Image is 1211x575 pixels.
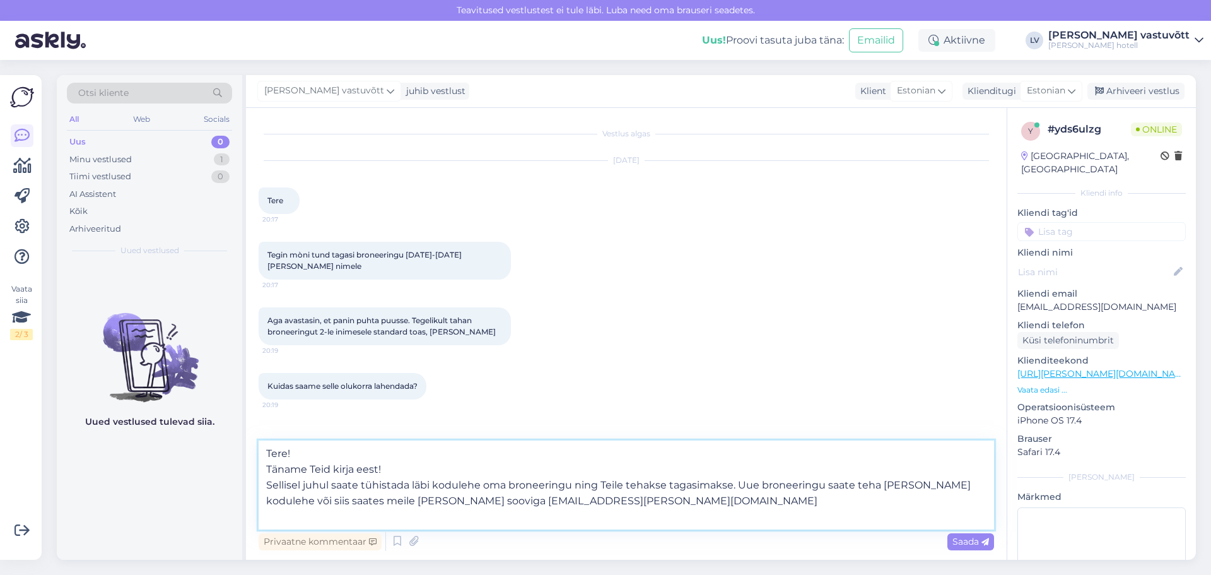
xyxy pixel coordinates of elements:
div: Kõik [69,205,88,218]
div: 2 / 3 [10,329,33,340]
img: No chats [57,290,242,404]
div: All [67,111,81,127]
div: Socials [201,111,232,127]
a: [PERSON_NAME] vastuvõtt[PERSON_NAME] hotell [1048,30,1203,50]
input: Lisa nimi [1018,265,1171,279]
div: 0 [211,136,230,148]
p: Kliendi tag'id [1017,206,1186,220]
span: 20:17 [262,215,310,224]
span: Tegin mòni tund tagasi broneeringu [DATE]-[DATE] [PERSON_NAME] nimele [267,250,464,271]
p: Brauser [1017,432,1186,446]
span: Saada [952,536,989,547]
div: Arhiveeritud [69,223,121,235]
div: Minu vestlused [69,153,132,166]
span: 20:19 [262,346,310,355]
textarea: Tere! Täname Teid kirja eest! Sellisel juhul saate tühistada läbi kodulehe oma broneeringu ning T... [259,441,994,530]
div: Aktiivne [918,29,995,52]
span: Kuidas saame selle olukorra lahendada? [267,381,418,391]
img: Askly Logo [10,85,34,109]
div: AI Assistent [69,188,116,201]
span: Estonian [897,84,935,98]
div: Klient [855,85,886,98]
span: Tere [267,196,283,205]
span: y [1028,126,1033,136]
div: Tiimi vestlused [69,170,131,183]
p: [EMAIL_ADDRESS][DOMAIN_NAME] [1017,300,1186,314]
p: Klienditeekond [1017,354,1186,367]
div: LV [1026,32,1043,49]
p: Märkmed [1017,490,1186,504]
p: iPhone OS 17.4 [1017,414,1186,427]
div: Küsi telefoninumbrit [1017,332,1119,349]
span: 20:19 [262,400,310,410]
b: Uus! [702,34,726,46]
span: Online [1131,122,1182,136]
div: [GEOGRAPHIC_DATA], [GEOGRAPHIC_DATA] [1021,150,1161,176]
span: Otsi kliente [78,86,129,100]
p: Kliendi email [1017,287,1186,300]
div: [PERSON_NAME] vastuvõtt [1048,30,1190,40]
div: 0 [211,170,230,183]
span: Uued vestlused [120,245,179,256]
div: Privaatne kommentaar [259,533,382,550]
p: Safari 17.4 [1017,446,1186,459]
div: juhib vestlust [401,85,465,98]
div: Vaata siia [10,283,33,340]
button: Emailid [849,28,903,52]
p: Operatsioonisüsteem [1017,401,1186,414]
div: Kliendi info [1017,187,1186,199]
div: 1 [214,153,230,166]
p: Kliendi telefon [1017,319,1186,332]
a: [URL][PERSON_NAME][DOMAIN_NAME] [1017,368,1191,379]
p: Uued vestlused tulevad siia. [85,415,214,429]
span: 20:17 [262,280,310,290]
input: Lisa tag [1017,222,1186,241]
p: Vaata edasi ... [1017,384,1186,396]
div: [PERSON_NAME] [1017,471,1186,483]
div: [PERSON_NAME] hotell [1048,40,1190,50]
div: Klienditugi [962,85,1016,98]
div: Proovi tasuta juba täna: [702,33,844,48]
span: Estonian [1027,84,1065,98]
div: Vestlus algas [259,128,994,139]
div: [DATE] [259,155,994,166]
span: [PERSON_NAME] vastuvõtt [264,84,384,98]
div: Web [131,111,153,127]
div: # yds6ulzg [1048,122,1131,137]
div: Arhiveeri vestlus [1087,83,1185,100]
div: Uus [69,136,86,148]
span: Aga avastasin, et panin puhta puusse. Tegelikult tahan broneeringut 2-le inimesele standard toas,... [267,316,496,336]
p: Kliendi nimi [1017,246,1186,259]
